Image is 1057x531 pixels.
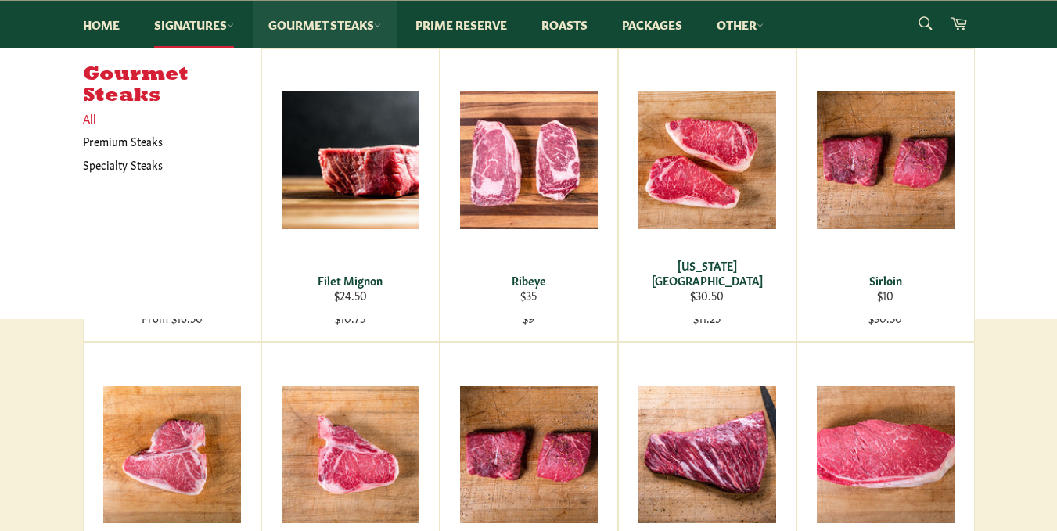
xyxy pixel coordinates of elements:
img: London Broil [817,386,955,523]
h5: Gourmet Steaks [83,64,261,107]
img: Filet Mignon [282,91,419,229]
div: Ribeye [450,273,607,288]
a: Other [701,1,779,48]
div: Sirloin [807,273,964,288]
img: New York Strip [638,91,776,229]
img: Porterhouse [103,386,241,523]
a: Signatures [138,1,250,48]
a: New York Strip [US_STATE][GEOGRAPHIC_DATA] $30.50 [618,48,796,319]
a: Roasts [526,1,603,48]
a: Ribeye Ribeye $35 [440,48,618,319]
a: Packages [606,1,698,48]
div: $10 [807,288,964,303]
div: Filet Mignon [271,273,429,288]
img: Ribeye [460,91,598,229]
img: Sirloin [460,386,598,523]
div: $30.50 [628,288,786,303]
img: T-Bone Steak [282,386,419,523]
a: Specialty Steaks [75,153,246,176]
div: $24.50 [271,288,429,303]
a: All [75,107,261,130]
a: Premium Steaks [75,130,246,152]
a: Sirloin Sirloin $10 [796,48,975,319]
a: Home [67,1,135,48]
a: Filet Mignon Filet Mignon $24.50 [261,48,440,319]
img: Bavette [638,386,776,523]
a: Prime Reserve [400,1,523,48]
div: [US_STATE][GEOGRAPHIC_DATA] [628,258,786,289]
a: Gourmet Steaks [253,1,397,48]
img: Sirloin [817,91,955,229]
div: $35 [450,288,607,303]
